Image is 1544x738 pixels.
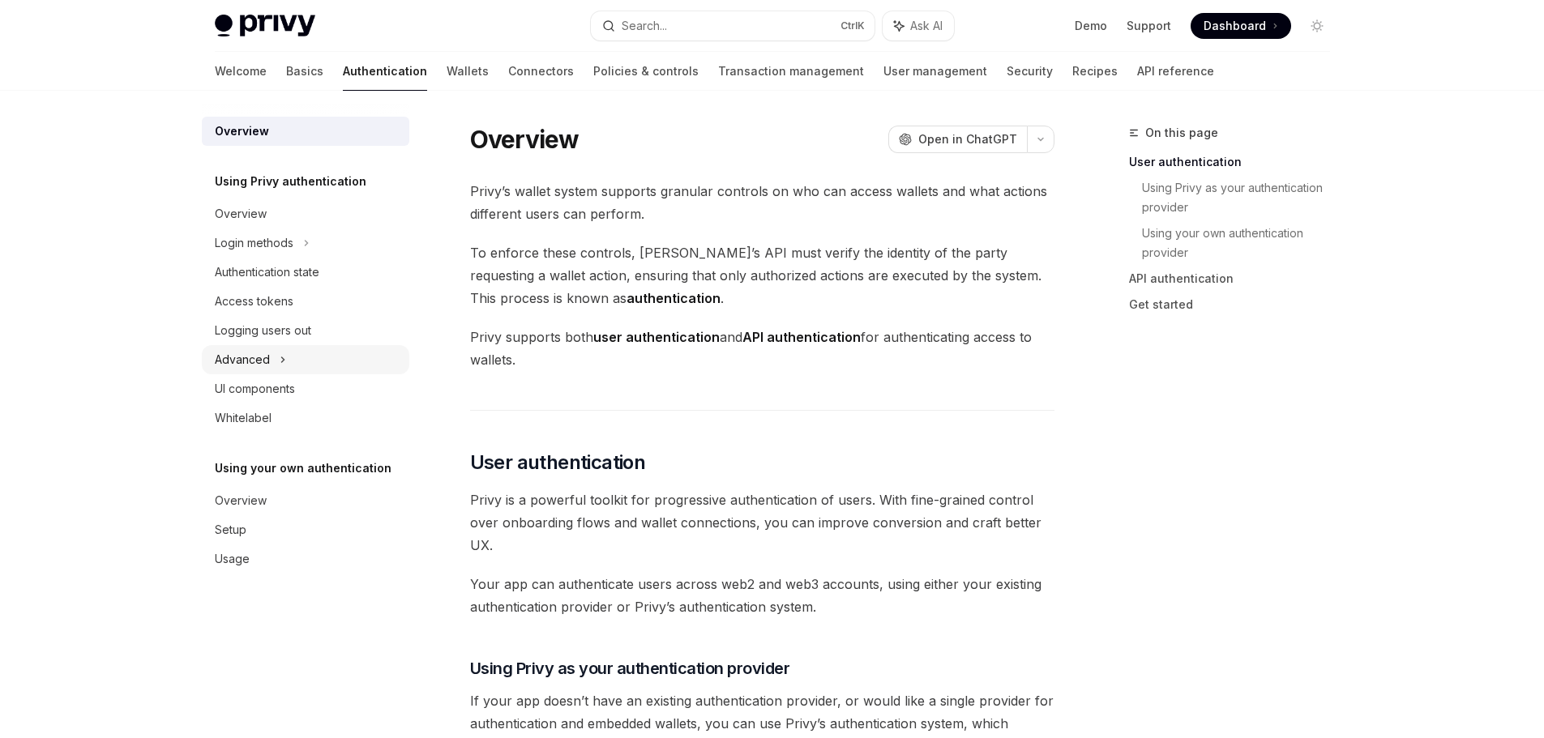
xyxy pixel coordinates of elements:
button: Ask AI [883,11,954,41]
span: Open in ChatGPT [918,131,1017,147]
strong: API authentication [742,329,861,345]
a: Logging users out [202,316,409,345]
a: Using Privy as your authentication provider [1142,175,1343,220]
div: UI components [215,379,295,399]
a: Using your own authentication provider [1142,220,1343,266]
a: Access tokens [202,287,409,316]
h5: Using your own authentication [215,459,391,478]
a: Support [1127,18,1171,34]
a: Authentication [343,52,427,91]
span: User authentication [470,450,646,476]
span: On this page [1145,123,1218,143]
a: User management [883,52,987,91]
span: Privy’s wallet system supports granular controls on who can access wallets and what actions diffe... [470,180,1054,225]
img: light logo [215,15,315,37]
a: User authentication [1129,149,1343,175]
a: Basics [286,52,323,91]
strong: user authentication [593,329,720,345]
a: UI components [202,374,409,403]
a: Wallets [447,52,489,91]
span: Your app can authenticate users across web2 and web3 accounts, using either your existing authent... [470,573,1054,618]
span: Dashboard [1204,18,1266,34]
button: Search...CtrlK [591,11,875,41]
span: Ctrl K [840,19,865,32]
button: Open in ChatGPT [888,126,1027,153]
a: API reference [1137,52,1214,91]
a: Policies & controls [593,52,699,91]
a: Get started [1129,292,1343,318]
a: Overview [202,199,409,228]
a: Welcome [215,52,267,91]
button: Toggle dark mode [1304,13,1330,39]
a: Recipes [1072,52,1118,91]
span: Using Privy as your authentication provider [470,657,790,680]
div: Overview [215,491,267,510]
a: Whitelabel [202,403,409,433]
a: Security [1007,52,1053,91]
a: Authentication state [202,258,409,287]
a: Connectors [508,52,574,91]
a: Usage [202,544,409,574]
a: API authentication [1129,266,1343,292]
h5: Using Privy authentication [215,172,366,191]
strong: authentication [627,290,721,306]
span: To enforce these controls, [PERSON_NAME]’s API must verify the identity of the party requesting a... [470,241,1054,309]
div: Authentication state [215,262,319,282]
div: Whitelabel [215,408,272,428]
span: Privy supports both and for authenticating access to wallets. [470,326,1054,371]
div: Overview [215,122,269,141]
a: Overview [202,117,409,146]
a: Demo [1075,18,1107,34]
div: Setup [215,520,246,540]
div: Usage [215,549,250,569]
a: Transaction management [718,52,864,91]
h1: Overview [470,125,580,154]
div: Login methods [215,233,293,253]
span: Privy is a powerful toolkit for progressive authentication of users. With fine-grained control ov... [470,488,1054,557]
a: Dashboard [1191,13,1291,39]
div: Overview [215,204,267,224]
div: Access tokens [215,292,293,311]
a: Overview [202,486,409,515]
div: Logging users out [215,321,311,340]
div: Search... [622,16,667,36]
a: Setup [202,515,409,544]
span: Ask AI [910,18,943,34]
div: Advanced [215,350,270,369]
